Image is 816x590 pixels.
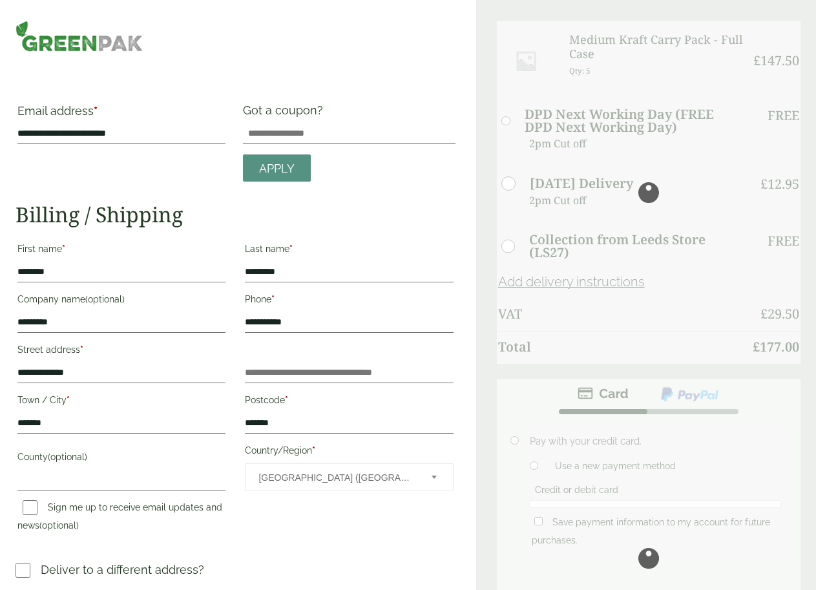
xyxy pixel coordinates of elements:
[41,561,204,578] p: Deliver to a different address?
[80,344,83,355] abbr: required
[94,104,98,118] abbr: required
[245,240,453,262] label: Last name
[23,500,37,515] input: Sign me up to receive email updates and news(optional)
[17,105,225,123] label: Email address
[245,290,453,312] label: Phone
[62,244,65,254] abbr: required
[67,395,70,405] abbr: required
[285,395,288,405] abbr: required
[259,162,295,176] span: Apply
[258,464,413,491] span: United Kingdom (UK)
[16,21,143,52] img: GreenPak Supplies
[85,294,125,304] span: (optional)
[17,290,225,312] label: Company name
[289,244,293,254] abbr: required
[245,463,453,490] span: Country/Region
[17,240,225,262] label: First name
[243,154,311,182] a: Apply
[312,445,315,456] abbr: required
[17,341,225,363] label: Street address
[17,391,225,413] label: Town / City
[243,103,328,123] label: Got a coupon?
[245,441,453,463] label: Country/Region
[16,202,455,227] h2: Billing / Shipping
[17,448,225,470] label: County
[245,391,453,413] label: Postcode
[271,294,275,304] abbr: required
[39,520,79,531] span: (optional)
[48,452,87,462] span: (optional)
[17,502,222,534] label: Sign me up to receive email updates and news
